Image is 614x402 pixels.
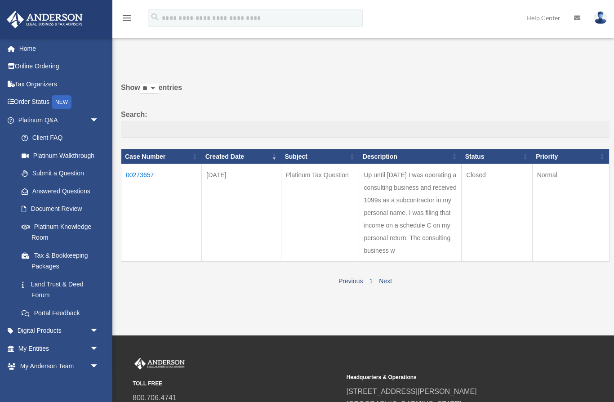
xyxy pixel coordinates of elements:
td: Closed [462,164,533,262]
small: TOLL FREE [133,379,340,389]
th: Description: activate to sort column ascending [359,149,462,164]
a: Next [379,277,392,285]
a: Document Review [13,200,108,218]
img: Anderson Advisors Platinum Portal [133,358,187,370]
a: My Anderson Teamarrow_drop_down [6,357,112,375]
a: Order StatusNEW [6,93,112,112]
label: Search: [121,108,610,138]
a: Portal Feedback [13,304,108,322]
a: Land Trust & Deed Forum [13,275,108,304]
span: arrow_drop_down [90,111,108,130]
td: 00273657 [121,164,202,262]
div: NEW [52,95,71,109]
a: Tax & Bookkeeping Packages [13,246,108,275]
a: 1 [369,277,373,285]
a: Home [6,40,112,58]
span: arrow_drop_down [90,339,108,358]
img: Anderson Advisors Platinum Portal [4,11,85,28]
span: arrow_drop_down [90,357,108,376]
a: Platinum Walkthrough [13,147,108,165]
select: Showentries [140,84,159,94]
i: search [150,12,160,22]
a: Platinum Knowledge Room [13,218,108,246]
img: User Pic [594,11,607,24]
a: Platinum Q&Aarrow_drop_down [6,111,108,129]
td: Up until [DATE] I was operating a consulting business and received 1099s as a subcontractor in my... [359,164,462,262]
small: Headquarters & Operations [347,373,554,382]
a: My Entitiesarrow_drop_down [6,339,112,357]
th: Case Number: activate to sort column ascending [121,149,202,164]
a: menu [121,16,132,23]
th: Subject: activate to sort column ascending [281,149,359,164]
a: Digital Productsarrow_drop_down [6,322,112,340]
label: Show entries [121,81,610,103]
i: menu [121,13,132,23]
a: Previous [338,277,363,285]
td: Normal [532,164,609,262]
a: Submit a Question [13,165,108,183]
td: [DATE] [202,164,281,262]
span: arrow_drop_down [90,322,108,340]
a: [STREET_ADDRESS][PERSON_NAME] [347,388,477,395]
th: Created Date: activate to sort column ascending [202,149,281,164]
a: Answered Questions [13,182,103,200]
th: Status: activate to sort column ascending [462,149,533,164]
input: Search: [121,121,610,138]
a: Client FAQ [13,129,108,147]
td: Platinum Tax Question [281,164,359,262]
th: Priority: activate to sort column ascending [532,149,609,164]
a: 800.706.4741 [133,394,177,402]
a: Online Ordering [6,58,112,76]
a: Tax Organizers [6,75,112,93]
